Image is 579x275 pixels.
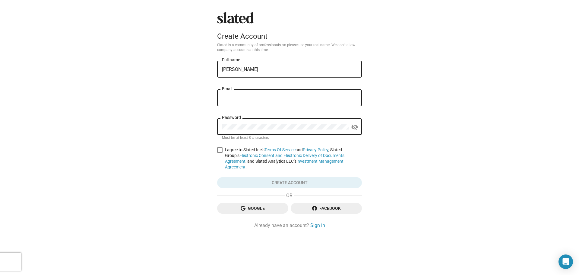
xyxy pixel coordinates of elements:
button: Google [217,203,288,214]
mat-hint: Must be at least 8 characters [222,136,269,140]
button: Facebook [291,203,362,214]
div: Already have an account? [217,222,362,229]
a: Privacy Policy [303,147,328,152]
mat-icon: visibility_off [351,123,358,132]
button: Show password [349,121,361,133]
div: Open Intercom Messenger [558,254,573,269]
span: I agree to Slated Inc’s and , Slated Group’s , and Slated Analytics LLC’s . [225,147,362,170]
p: Slated is a community of professionals, so please use your real name. We don’t allow company acco... [217,43,362,53]
div: Create Account [217,32,362,40]
a: Sign in [310,222,325,229]
sl-branding: Create Account [217,12,362,43]
span: Google [222,203,283,214]
a: Electronic Consent and Electronic Delivery of Documents Agreement [225,153,344,164]
span: Facebook [296,203,357,214]
a: Terms Of Service [264,147,296,152]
